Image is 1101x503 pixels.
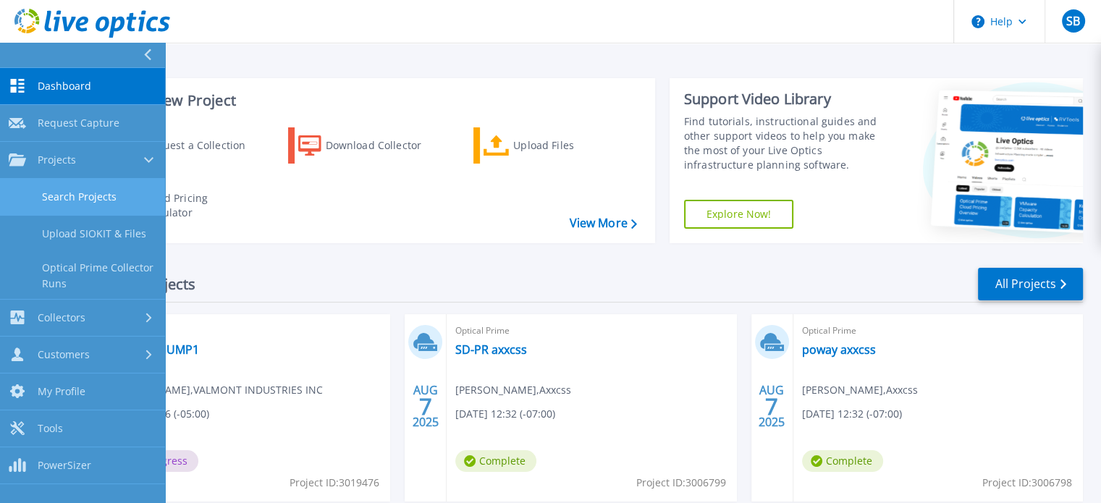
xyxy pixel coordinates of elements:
a: Request a Collection [103,127,264,164]
div: Find tutorials, instructional guides and other support videos to help you make the most of your L... [684,114,892,172]
span: Project ID: 3019476 [290,475,379,491]
span: [DATE] 12:32 (-07:00) [455,406,555,422]
span: 7 [419,400,432,413]
a: poway axxcss [802,342,876,357]
span: My Profile [38,385,85,398]
span: Request Capture [38,117,119,130]
span: Projects [38,153,76,166]
span: Optical Prime [109,323,381,339]
span: Optical Prime [455,323,727,339]
span: PowerSizer [38,459,91,472]
div: AUG 2025 [412,380,439,433]
div: Cloud Pricing Calculator [142,191,258,220]
div: Upload Files [513,131,629,160]
a: Explore Now! [684,200,794,229]
span: Project ID: 3006799 [636,475,726,491]
div: Request a Collection [144,131,260,160]
span: Complete [455,450,536,472]
span: [DATE] 12:32 (-07:00) [802,406,902,422]
a: SD-PR axxcss [455,342,527,357]
span: Collectors [38,311,85,324]
span: Project ID: 3006798 [982,475,1072,491]
h3: Start a New Project [103,93,636,109]
span: Customers [38,348,90,361]
span: [PERSON_NAME] , VALMONT INDUSTRIES INC [109,382,323,398]
a: Download Collector [288,127,450,164]
span: 7 [765,400,778,413]
div: Support Video Library [684,90,892,109]
span: Complete [802,450,883,472]
span: Dashboard [38,80,91,93]
span: Optical Prime [802,323,1074,339]
a: Cloud Pricing Calculator [103,187,264,224]
a: Upload Files [473,127,635,164]
div: AUG 2025 [758,380,785,433]
span: [PERSON_NAME] , Axxcss [802,382,918,398]
span: [PERSON_NAME] , Axxcss [455,382,571,398]
a: View More [569,216,636,230]
span: SB [1066,15,1080,27]
span: Tools [38,422,63,435]
div: Download Collector [326,131,442,160]
a: All Projects [978,268,1083,300]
